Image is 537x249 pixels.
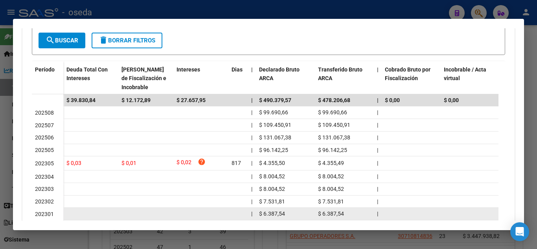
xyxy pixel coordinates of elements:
[66,66,108,82] span: Deuda Total Con Intereses
[39,33,85,48] button: Buscar
[35,198,54,205] span: 202302
[441,61,500,96] datatable-header-cell: Incobrable / Acta virtual
[318,211,344,217] span: $ 6.387,54
[35,186,54,192] span: 202303
[251,211,252,217] span: |
[173,61,228,96] datatable-header-cell: Intereses
[35,147,54,153] span: 202505
[228,61,248,96] datatable-header-cell: Dias
[259,97,291,103] span: $ 490.379,57
[35,122,54,128] span: 202507
[315,61,374,96] datatable-header-cell: Transferido Bruto ARCA
[248,61,256,96] datatable-header-cell: |
[121,160,136,166] span: $ 0,01
[377,198,378,205] span: |
[259,198,285,205] span: $ 7.531,81
[318,186,344,192] span: $ 8.004,52
[99,37,155,44] span: Borrar Filtros
[232,160,241,166] span: 817
[377,173,378,179] span: |
[177,66,200,73] span: Intereses
[318,147,347,153] span: $ 96.142,25
[259,147,288,153] span: $ 96.142,25
[251,66,253,73] span: |
[444,66,486,82] span: Incobrable / Acta virtual
[32,61,63,94] datatable-header-cell: Período
[259,122,291,128] span: $ 109.450,91
[35,174,54,180] span: 202304
[377,109,378,115] span: |
[251,186,252,192] span: |
[385,97,400,103] span: $ 0,00
[377,186,378,192] span: |
[35,160,54,167] span: 202305
[251,198,252,205] span: |
[232,66,243,73] span: Dias
[318,160,344,166] span: $ 4.355,49
[259,173,285,179] span: $ 8.004,52
[318,198,344,205] span: $ 7.531,81
[177,158,191,168] span: $ 0,02
[251,134,252,141] span: |
[63,61,118,96] datatable-header-cell: Deuda Total Con Intereses
[35,66,55,73] span: Período
[66,97,96,103] span: $ 39.830,84
[385,66,430,82] span: Cobrado Bruto por Fiscalización
[251,109,252,115] span: |
[377,97,379,103] span: |
[198,158,206,166] i: help
[318,173,344,179] span: $ 8.004,52
[377,122,378,128] span: |
[318,134,350,141] span: $ 131.067,38
[259,186,285,192] span: $ 8.004,52
[377,134,378,141] span: |
[377,66,379,73] span: |
[251,173,252,179] span: |
[118,61,173,96] datatable-header-cell: Deuda Bruta Neto de Fiscalización e Incobrable
[318,66,362,82] span: Transferido Bruto ARCA
[377,147,378,153] span: |
[374,61,382,96] datatable-header-cell: |
[259,211,285,217] span: $ 6.387,54
[177,97,206,103] span: $ 27.657,95
[318,109,347,115] span: $ 99.690,66
[251,160,252,166] span: |
[259,66,300,82] span: Declarado Bruto ARCA
[35,134,54,141] span: 202506
[46,35,55,45] mat-icon: search
[256,61,315,96] datatable-header-cell: Declarado Bruto ARCA
[92,33,162,48] button: Borrar Filtros
[251,147,252,153] span: |
[46,37,78,44] span: Buscar
[35,211,54,217] span: 202301
[251,97,253,103] span: |
[259,109,288,115] span: $ 99.690,66
[382,61,441,96] datatable-header-cell: Cobrado Bruto por Fiscalización
[318,97,350,103] span: $ 478.206,68
[121,66,166,91] span: [PERSON_NAME] de Fiscalización e Incobrable
[510,222,529,241] div: Open Intercom Messenger
[259,134,291,141] span: $ 131.067,38
[35,110,54,116] span: 202508
[259,160,285,166] span: $ 4.355,50
[377,211,378,217] span: |
[318,122,350,128] span: $ 109.450,91
[99,35,108,45] mat-icon: delete
[121,97,151,103] span: $ 12.172,89
[377,160,378,166] span: |
[251,122,252,128] span: |
[444,97,459,103] span: $ 0,00
[66,160,81,166] span: $ 0,03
